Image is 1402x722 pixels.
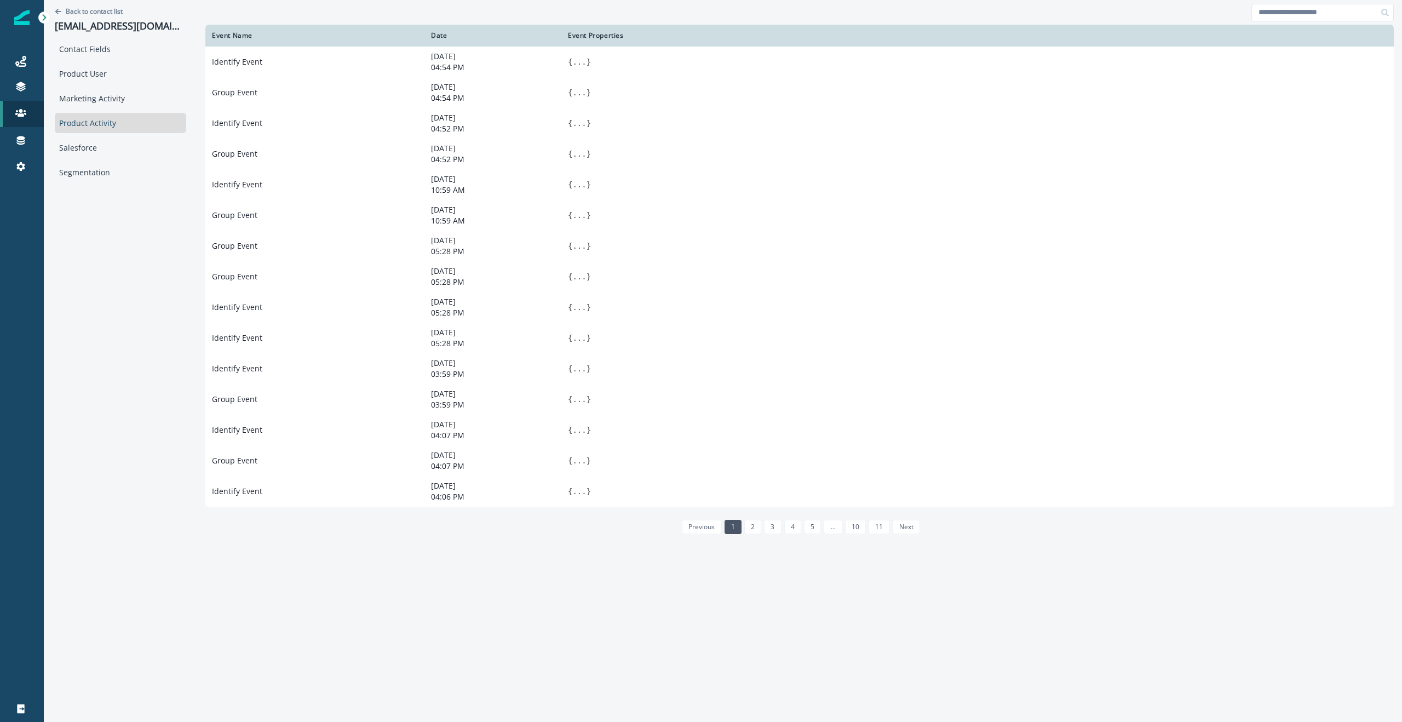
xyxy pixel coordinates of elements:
button: ... [572,455,586,466]
span: } [587,426,591,434]
p: [DATE] [431,296,555,307]
p: 04:06 PM [431,491,555,502]
button: ... [572,148,586,159]
a: Page 4 [784,520,801,534]
td: Group Event [205,445,424,476]
span: } [587,242,591,250]
p: Back to contact list [66,7,123,16]
span: } [587,395,591,404]
span: { [568,456,572,465]
span: { [568,334,572,342]
td: Identify Event [205,476,424,507]
button: ... [572,394,586,405]
span: { [568,58,572,66]
a: Page 3 [764,520,781,534]
div: Product Activity [55,113,186,133]
span: { [568,395,572,404]
span: } [587,119,591,128]
div: Date [431,31,555,40]
button: ... [572,363,586,374]
button: ... [572,271,586,282]
button: ... [572,210,586,221]
span: } [587,487,591,496]
p: 05:28 PM [431,307,555,318]
button: ... [572,486,586,497]
span: } [587,58,591,66]
a: Page 5 [804,520,821,534]
div: Marketing Activity [55,88,186,108]
p: [DATE] [431,143,555,154]
img: Inflection [14,10,30,25]
p: [DATE] [431,82,555,93]
a: Next page [893,520,920,534]
span: { [568,119,572,128]
button: ... [572,56,586,67]
span: } [587,150,591,158]
button: ... [572,87,586,98]
span: } [587,334,591,342]
p: 04:07 PM [431,461,555,472]
p: [DATE] [431,174,555,185]
td: Identify Event [205,353,424,384]
a: Jump forward [824,520,842,534]
p: 04:54 PM [431,62,555,73]
p: [DATE] [431,51,555,62]
p: [DATE] [431,327,555,338]
p: 05:28 PM [431,277,555,288]
p: 03:59 PM [431,399,555,410]
td: Identify Event [205,169,424,200]
div: Segmentation [55,162,186,182]
td: Identify Event [205,292,424,323]
span: { [568,88,572,97]
p: 10:59 AM [431,215,555,226]
p: 03:59 PM [431,369,555,380]
p: [DATE] [431,419,555,430]
a: Page 2 [744,520,761,534]
td: Identify Event [205,415,424,445]
td: Group Event [205,261,424,292]
p: 05:28 PM [431,338,555,349]
p: 10:59 AM [431,185,555,196]
p: [DATE] [431,235,555,246]
p: 04:52 PM [431,154,555,165]
button: ... [572,240,586,251]
span: } [587,180,591,189]
p: [DATE] [431,204,555,215]
td: Group Event [205,77,424,108]
ul: Pagination [679,520,920,534]
td: Identify Event [205,47,424,77]
p: [DATE] [431,480,555,491]
span: { [568,180,572,189]
div: Product User [55,64,186,84]
p: [DATE] [431,388,555,399]
span: { [568,487,572,496]
p: 04:52 PM [431,123,555,134]
a: Page 10 [845,520,866,534]
button: ... [572,118,586,129]
span: { [568,150,572,158]
span: } [587,272,591,281]
p: [EMAIL_ADDRESS][DOMAIN_NAME] [55,20,186,32]
p: 05:28 PM [431,246,555,257]
span: } [587,456,591,465]
button: Go back [55,7,123,16]
td: Identify Event [205,108,424,139]
span: { [568,303,572,312]
div: Salesforce [55,137,186,158]
p: [DATE] [431,112,555,123]
p: [DATE] [431,266,555,277]
td: Group Event [205,200,424,231]
button: ... [572,425,586,436]
p: 04:07 PM [431,430,555,441]
span: } [587,364,591,373]
td: Group Event [205,384,424,415]
a: Page 11 [869,520,889,534]
span: { [568,211,572,220]
div: Event Name [212,31,418,40]
span: { [568,364,572,373]
span: } [587,303,591,312]
td: Group Event [205,231,424,261]
td: Identify Event [205,323,424,353]
span: { [568,426,572,434]
button: ... [572,302,586,313]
